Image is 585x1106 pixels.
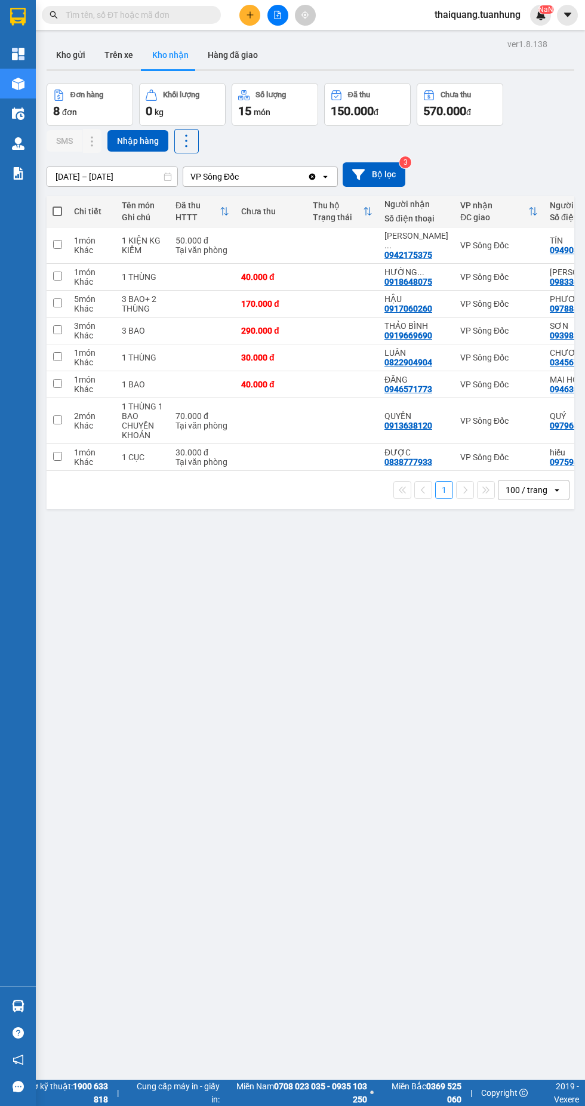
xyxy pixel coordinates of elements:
[74,457,110,467] div: Khác
[348,91,370,99] div: Đã thu
[399,156,411,168] sup: 3
[146,104,152,118] span: 0
[122,402,164,421] div: 1 THÙNG 1 BAO
[122,353,164,362] div: 1 THÙNG
[122,452,164,462] div: 1 CỤC
[122,236,164,255] div: 1 KIỆN KG KIỂM
[384,321,448,331] div: THẢO BÌNH
[12,137,24,150] img: warehouse-icon
[176,212,220,222] div: HTTT
[331,104,374,118] span: 150.000
[240,171,241,183] input: Selected VP Sông Đốc.
[47,83,133,126] button: Đơn hàng8đơn
[10,8,26,26] img: logo-vxr
[74,236,110,245] div: 1 món
[274,1082,367,1104] strong: 0708 023 035 - 0935 103 250
[239,5,260,26] button: plus
[47,167,177,186] input: Select a date range.
[62,107,77,117] span: đơn
[313,212,363,222] div: Trạng thái
[74,207,110,216] div: Chi tiết
[460,416,538,426] div: VP Sông Đốc
[241,326,301,335] div: 290.000 đ
[370,1090,374,1095] span: ⚪️
[535,10,546,20] img: icon-new-feature
[74,331,110,340] div: Khác
[435,481,453,499] button: 1
[384,250,432,260] div: 0942175375
[241,380,301,389] div: 40.000 đ
[557,5,578,26] button: caret-down
[384,241,392,250] span: ...
[190,171,239,183] div: VP Sông Đốc
[241,299,301,309] div: 170.000 đ
[47,130,82,152] button: SMS
[441,91,471,99] div: Chưa thu
[12,78,24,90] img: warehouse-icon
[460,452,538,462] div: VP Sông Đốc
[254,107,270,117] span: món
[313,201,363,210] div: Thu hộ
[74,245,110,255] div: Khác
[13,1054,24,1065] span: notification
[74,321,110,331] div: 3 món
[12,167,24,180] img: solution-icon
[241,207,301,216] div: Chưa thu
[176,421,229,430] div: Tại văn phòng
[176,411,229,421] div: 70.000 đ
[176,448,229,457] div: 30.000 đ
[74,448,110,457] div: 1 món
[307,196,378,227] th: Toggle SortBy
[454,196,544,227] th: Toggle SortBy
[384,214,448,223] div: Số điện thoại
[122,326,164,335] div: 3 BAO
[384,231,448,250] div: NGUYỄN XUÂN SINH
[143,41,198,69] button: Kho nhận
[12,107,24,120] img: warehouse-icon
[74,294,110,304] div: 5 món
[384,267,448,277] div: HƯỜNG PHAN
[139,83,226,126] button: Khối lượng0kg
[384,384,432,394] div: 0946571773
[74,277,110,286] div: Khác
[122,272,164,282] div: 1 THÙNG
[241,272,301,282] div: 40.000 đ
[460,212,528,222] div: ĐC giao
[343,162,405,187] button: Bộ lọc
[321,172,330,181] svg: open
[12,48,24,60] img: dashboard-icon
[384,304,432,313] div: 0917060260
[384,457,432,467] div: 0838777933
[176,457,229,467] div: Tại văn phòng
[13,1027,24,1039] span: question-circle
[128,1080,220,1106] span: Cung cấp máy in - giấy in:
[241,353,301,362] div: 30.000 đ
[53,104,60,118] span: 8
[562,10,573,20] span: caret-down
[117,1086,119,1099] span: |
[12,1000,24,1012] img: warehouse-icon
[519,1089,528,1097] span: copyright
[507,38,547,51] div: ver 1.8.138
[74,421,110,430] div: Khác
[466,107,471,117] span: đ
[176,201,220,210] div: Đã thu
[198,41,267,69] button: Hàng đã giao
[74,384,110,394] div: Khác
[50,11,58,19] span: search
[460,353,538,362] div: VP Sông Đốc
[384,375,448,384] div: ĐĂNG
[74,358,110,367] div: Khác
[460,241,538,250] div: VP Sông Đốc
[384,294,448,304] div: HẬU
[74,348,110,358] div: 1 món
[223,1080,367,1106] span: Miền Nam
[460,326,538,335] div: VP Sông Đốc
[107,130,168,152] button: Nhập hàng
[246,11,254,19] span: plus
[122,201,164,210] div: Tên món
[417,267,424,277] span: ...
[425,7,530,22] span: thaiquang.tuanhung
[426,1082,461,1104] strong: 0369 525 060
[384,199,448,209] div: Người nhận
